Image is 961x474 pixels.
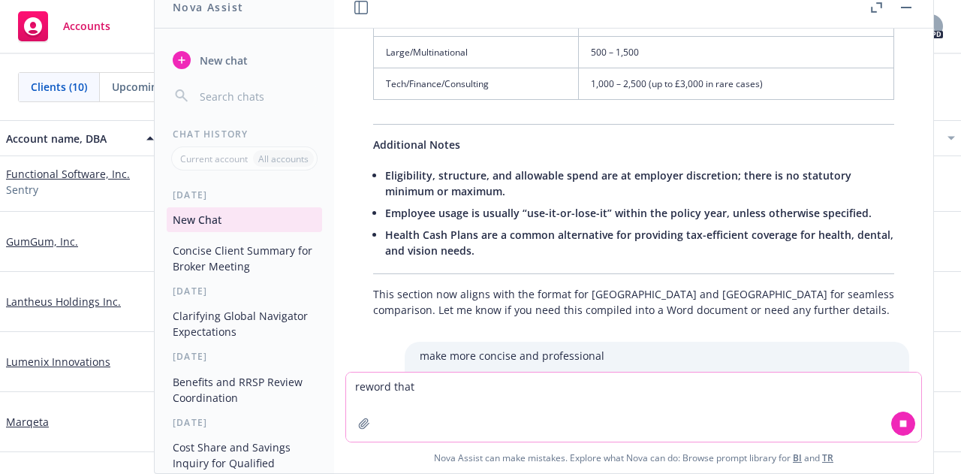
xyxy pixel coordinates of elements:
span: Upcoming renewals (0) [112,79,227,95]
button: New Chat [167,207,322,232]
a: Lantheus Holdings Inc. [6,294,121,309]
div: Chat History [155,128,334,140]
a: Accounts [12,5,116,47]
div: Account name, DBA [6,131,137,146]
a: GumGum, Inc. [6,234,78,249]
button: Benefits and RRSP Review Coordination [167,370,322,410]
button: Clarifying Global Navigator Expectations [167,303,322,344]
input: Search chats [197,86,316,107]
td: Tech/Finance/Consulting [374,68,579,100]
span: Nova Assist can make mistakes. Explore what Nova can do: Browse prompt library for and [340,442,927,473]
div: [DATE] [155,416,334,429]
td: Large/Multinational [374,37,579,68]
span: Accounts [63,20,110,32]
span: Eligibility, structure, and allowable spend are at employer discretion; there is no statutory min... [385,168,851,198]
p: make more concise and professional [420,348,894,364]
span: New chat [197,53,248,68]
a: Functional Software, Inc. [6,166,130,182]
a: BI [793,451,802,464]
td: 1,000 – 2,500 (up to £3,000 in rare cases) [578,68,893,100]
span: Employee usage is usually “use-it-or-lose-it” within the policy year, unless otherwise specified. [385,206,872,220]
button: Concise Client Summary for Broker Meeting [167,238,322,279]
p: This section now aligns with the format for [GEOGRAPHIC_DATA] and [GEOGRAPHIC_DATA] for seamless ... [373,286,894,318]
p: All accounts [258,152,309,165]
span: Clients (10) [31,79,87,95]
a: TR [822,451,833,464]
a: Marqeta [6,414,49,430]
td: 500 – 1,500 [578,37,893,68]
div: [DATE] [155,189,334,201]
div: [DATE] [155,285,334,297]
span: Sentry [6,182,38,198]
button: New chat [167,47,322,74]
a: Lumenix Innovations [6,354,110,370]
p: Current account [180,152,248,165]
span: Additional Notes [373,137,460,152]
div: [DATE] [155,350,334,363]
span: Health Cash Plans are a common alternative for providing tax-efficient coverage for health, denta... [385,228,893,258]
